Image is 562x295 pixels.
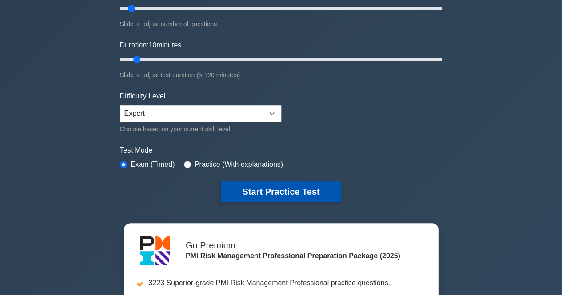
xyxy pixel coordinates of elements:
[120,70,442,80] div: Slide to adjust test duration (5-120 minutes)
[120,91,166,102] label: Difficulty Level
[120,124,281,134] div: Choose based on your current skill level
[131,159,175,170] label: Exam (Timed)
[120,145,442,156] label: Test Mode
[120,19,442,29] div: Slide to adjust number of questions
[195,159,283,170] label: Practice (With explanations)
[120,40,182,51] label: Duration: minutes
[148,41,156,49] span: 10
[221,181,341,202] button: Start Practice Test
